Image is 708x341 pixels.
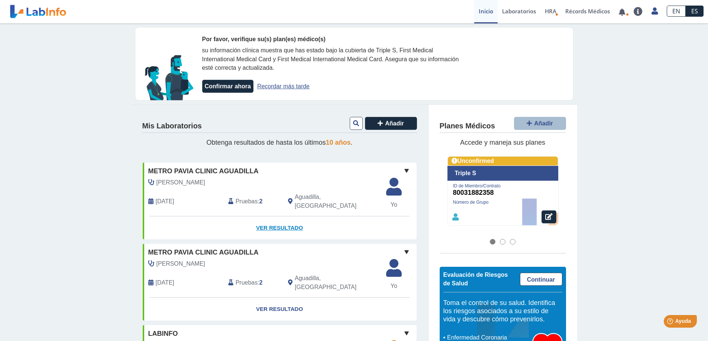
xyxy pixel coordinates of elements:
[148,247,259,258] span: Metro Pavia Clinic Aguadilla
[156,197,174,206] span: 2025-10-14
[667,6,686,17] a: EN
[382,200,406,209] span: Yo
[156,278,174,287] span: 2025-09-02
[223,193,282,210] div: :
[460,139,545,146] span: Accede y maneja sus planes
[143,216,417,240] a: Ver Resultado
[686,6,704,17] a: ES
[295,274,377,292] span: Aguadilla, PR
[223,274,282,292] div: :
[259,198,263,204] b: 2
[142,122,202,131] h4: Mis Laboratorios
[365,117,417,130] button: Añadir
[236,278,258,287] span: Pruebas
[443,272,508,287] span: Evaluación de Riesgos de Salud
[642,312,700,333] iframe: Help widget launcher
[440,122,495,131] h4: Planes Médicos
[443,299,562,323] h5: Toma el control de su salud. Identifica los riesgos asociados a su estilo de vida y descubre cómo...
[295,193,377,210] span: Aguadilla, PR
[257,83,310,89] a: Recordar más tarde
[156,178,205,187] span: Moro Acevedo, Grisely
[382,282,406,291] span: Yo
[514,117,566,130] button: Añadir
[534,120,553,127] span: Añadir
[326,139,351,146] span: 10 años
[520,273,562,286] a: Continuar
[206,139,352,146] span: Obtenga resultados de hasta los últimos .
[202,80,253,93] button: Confirmar ahora
[156,259,205,268] span: Moro Acevedo, Grisely
[385,120,404,127] span: Añadir
[236,197,258,206] span: Pruebas
[527,276,555,283] span: Continuar
[202,35,466,44] div: Por favor, verifique su(s) plan(es) médico(s)
[148,329,178,339] span: labinfo
[202,47,459,71] span: su información clínica muestra que has estado bajo la cubierta de Triple S, First Medical Interna...
[259,279,263,286] b: 2
[143,298,417,321] a: Ver Resultado
[545,7,556,15] span: HRA
[148,166,259,176] span: Metro Pavia Clinic Aguadilla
